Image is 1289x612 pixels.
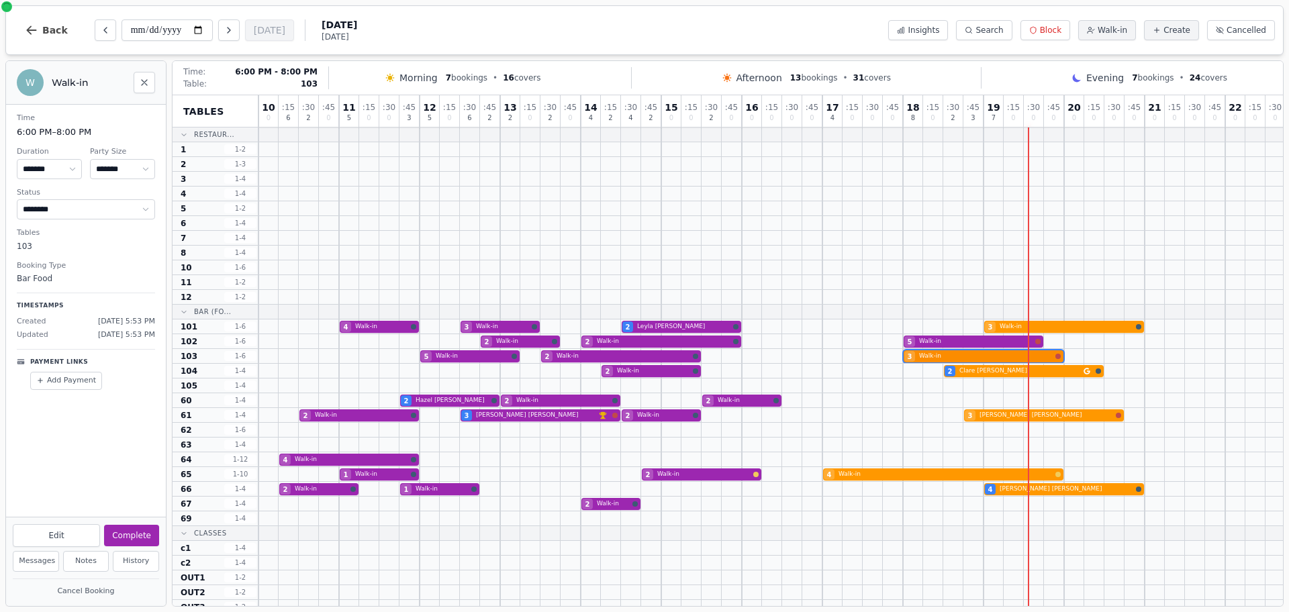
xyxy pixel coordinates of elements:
[235,66,318,77] span: 6:00 PM - 8:00 PM
[224,484,256,494] span: 1 - 4
[608,115,612,121] span: 2
[13,583,159,600] button: Cancel Booking
[383,103,395,111] span: : 30
[665,103,677,112] span: 15
[496,337,549,346] span: Walk-in
[850,115,854,121] span: 0
[1084,368,1090,374] svg: Google booking
[1112,115,1116,121] span: 0
[483,103,496,111] span: : 45
[224,425,256,435] span: 1 - 6
[30,372,102,390] button: Add Payment
[493,72,497,83] span: •
[90,146,155,158] dt: Party Size
[436,352,509,361] span: Walk-in
[17,146,82,158] dt: Duration
[17,125,155,139] dd: 6:00 PM – 8:00 PM
[17,316,46,327] span: Created
[224,189,256,199] span: 1 - 4
[1229,103,1241,112] span: 22
[17,113,155,124] dt: Time
[424,352,429,362] span: 5
[685,103,698,111] span: : 15
[606,366,610,376] span: 2
[322,18,357,32] span: [DATE]
[194,130,234,140] span: Restaur...
[98,316,155,327] span: [DATE] 5:53 PM
[181,336,197,347] span: 102
[930,115,935,121] span: 0
[17,187,155,199] dt: Status
[830,115,834,121] span: 4
[181,321,197,332] span: 101
[95,19,116,41] button: Previous day
[134,72,155,93] button: Close
[465,411,469,421] span: 3
[1132,72,1174,83] span: bookings
[1072,115,1076,121] span: 0
[745,103,758,112] span: 16
[1027,103,1040,111] span: : 30
[443,103,456,111] span: : 15
[908,352,912,362] span: 3
[104,525,159,546] button: Complete
[866,103,879,111] span: : 30
[624,103,637,111] span: : 30
[224,587,256,597] span: 1 - 2
[463,103,476,111] span: : 30
[224,277,256,287] span: 1 - 2
[584,103,597,112] span: 14
[487,115,491,121] span: 2
[181,233,186,244] span: 7
[315,411,408,420] span: Walk-in
[218,19,240,41] button: Next day
[98,329,155,341] span: [DATE] 5:53 PM
[283,484,288,495] span: 2
[224,572,256,582] span: 1 - 2
[790,73,802,83] span: 13
[1000,484,1133,494] span: [PERSON_NAME] [PERSON_NAME]
[908,25,939,36] span: Insights
[301,79,318,89] span: 103
[224,602,256,612] span: 1 - 2
[181,543,191,554] span: c1
[181,440,192,450] span: 63
[585,499,590,509] span: 2
[626,411,630,421] span: 2
[17,329,48,341] span: Updated
[194,307,231,317] span: Bar (Fo...
[295,484,348,494] span: Walk-in
[17,69,44,96] div: W
[224,321,256,331] span: 1 - 6
[183,66,205,77] span: Time:
[181,277,192,288] span: 11
[504,103,516,112] span: 13
[224,144,256,154] span: 1 - 2
[224,262,256,272] span: 1 - 6
[306,115,310,121] span: 2
[1269,103,1282,111] span: : 30
[267,115,271,121] span: 0
[1132,115,1136,121] span: 0
[181,484,192,495] span: 66
[224,233,256,243] span: 1 - 4
[181,513,192,524] span: 69
[181,351,197,362] span: 103
[30,358,88,367] p: Payment Links
[988,322,993,332] span: 3
[183,79,207,89] span: Table:
[705,103,718,111] span: : 30
[827,470,832,480] span: 4
[505,396,510,406] span: 2
[1088,103,1100,111] span: : 15
[919,352,1053,361] span: Walk-in
[1188,103,1201,111] span: : 30
[1249,103,1261,111] span: : 15
[224,218,256,228] span: 1 - 4
[706,396,711,406] span: 2
[564,103,577,111] span: : 45
[528,115,532,121] span: 0
[342,103,355,112] span: 11
[637,322,730,331] span: Leyla [PERSON_NAME]
[967,103,980,111] span: : 45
